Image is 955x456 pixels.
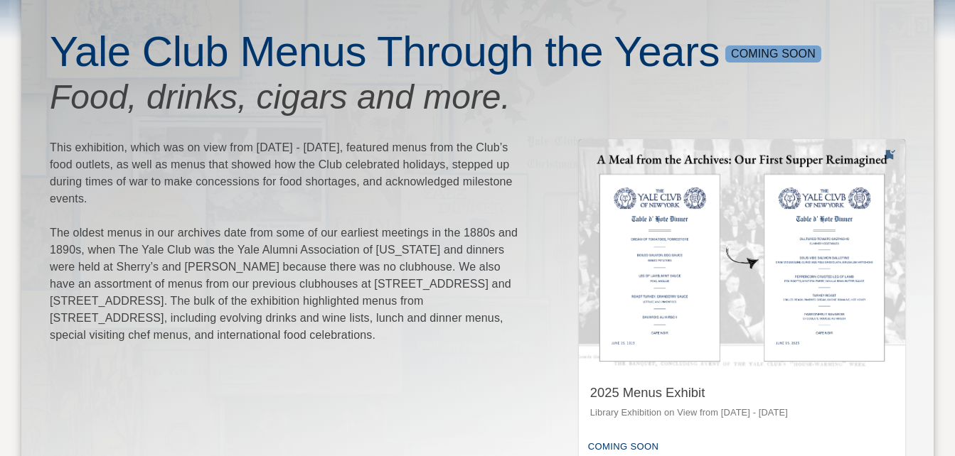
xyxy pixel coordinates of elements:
p: Coming Soon [731,45,816,63]
div: 2025 Menus Exhibit [590,384,894,402]
img: 2025 Menus Exhibit [579,139,905,372]
p: Library Exhibition on View from [DATE] - [DATE] [590,406,894,419]
h2: Yale Club Menus Through the Years [50,26,720,77]
h3: Food, drinks, cigars and more. [50,77,905,117]
p: This exhibition, which was on view from [DATE] - [DATE], featured menus from the Club’s food outl... [50,139,528,344]
button: Remove from Featured Stories? [880,145,900,165]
